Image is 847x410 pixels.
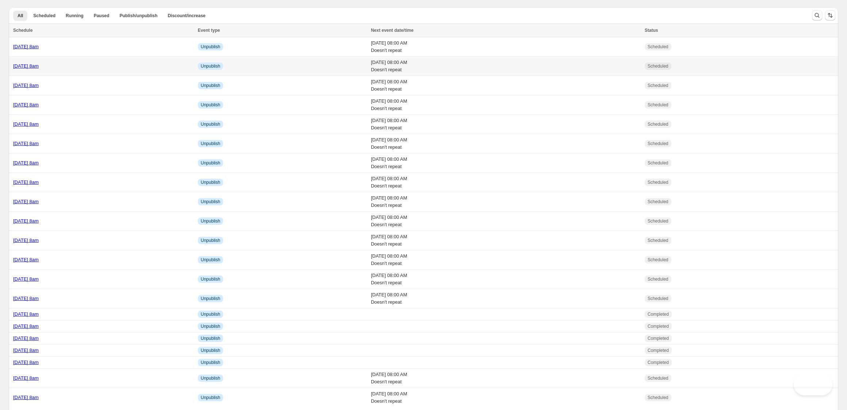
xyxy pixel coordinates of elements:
[369,270,643,289] td: [DATE] 08:00 AM Doesn't repeat
[13,238,39,243] a: [DATE] 8am
[369,388,643,407] td: [DATE] 08:00 AM Doesn't repeat
[645,28,658,33] span: Status
[648,199,668,205] span: Scheduled
[13,199,39,204] a: [DATE] 8am
[201,179,220,185] span: Unpublish
[13,335,39,341] a: [DATE] 8am
[13,102,39,107] a: [DATE] 8am
[13,257,39,262] a: [DATE] 8am
[201,375,220,381] span: Unpublish
[648,141,668,147] span: Scheduled
[648,160,668,166] span: Scheduled
[369,250,643,270] td: [DATE] 08:00 AM Doesn't repeat
[13,179,39,185] a: [DATE] 8am
[168,13,205,19] span: Discount/increase
[13,395,39,400] a: [DATE] 8am
[648,44,668,50] span: Scheduled
[648,375,668,381] span: Scheduled
[13,121,39,127] a: [DATE] 8am
[201,335,220,341] span: Unpublish
[648,296,668,301] span: Scheduled
[201,311,220,317] span: Unpublish
[94,13,110,19] span: Paused
[648,276,668,282] span: Scheduled
[825,10,835,20] button: Sort the results
[648,257,668,263] span: Scheduled
[369,192,643,212] td: [DATE] 08:00 AM Doesn't repeat
[369,37,643,57] td: [DATE] 08:00 AM Doesn't repeat
[18,13,23,19] span: All
[201,323,220,329] span: Unpublish
[648,218,668,224] span: Scheduled
[719,265,836,373] iframe: Help Scout Beacon - Messages and Notifications
[13,141,39,146] a: [DATE] 8am
[13,348,39,353] a: [DATE] 8am
[648,348,669,353] span: Completed
[201,83,220,88] span: Unpublish
[369,212,643,231] td: [DATE] 08:00 AM Doesn't repeat
[369,173,643,192] td: [DATE] 08:00 AM Doesn't repeat
[648,179,668,185] span: Scheduled
[369,369,643,388] td: [DATE] 08:00 AM Doesn't repeat
[201,395,220,400] span: Unpublish
[369,289,643,308] td: [DATE] 08:00 AM Doesn't repeat
[369,115,643,134] td: [DATE] 08:00 AM Doesn't repeat
[201,296,220,301] span: Unpublish
[794,373,832,395] iframe: Help Scout Beacon - Open
[648,311,669,317] span: Completed
[201,102,220,108] span: Unpublish
[369,76,643,95] td: [DATE] 08:00 AM Doesn't repeat
[13,28,32,33] span: Schedule
[648,335,669,341] span: Completed
[33,13,55,19] span: Scheduled
[648,360,669,365] span: Completed
[13,360,39,365] a: [DATE] 8am
[119,13,157,19] span: Publish/unpublish
[648,238,668,243] span: Scheduled
[13,311,39,317] a: [DATE] 8am
[369,231,643,250] td: [DATE] 08:00 AM Doesn't repeat
[201,141,220,147] span: Unpublish
[201,218,220,224] span: Unpublish
[201,238,220,243] span: Unpublish
[648,83,668,88] span: Scheduled
[812,10,822,20] button: Search and filter results
[201,360,220,365] span: Unpublish
[201,160,220,166] span: Unpublish
[13,296,39,301] a: [DATE] 8am
[648,121,668,127] span: Scheduled
[201,257,220,263] span: Unpublish
[201,276,220,282] span: Unpublish
[66,13,84,19] span: Running
[369,134,643,153] td: [DATE] 08:00 AM Doesn't repeat
[369,57,643,76] td: [DATE] 08:00 AM Doesn't repeat
[371,28,414,33] span: Next event date/time
[198,28,220,33] span: Event type
[648,63,668,69] span: Scheduled
[13,44,39,49] a: [DATE] 8am
[369,153,643,173] td: [DATE] 08:00 AM Doesn't repeat
[13,63,39,69] a: [DATE] 8am
[369,95,643,115] td: [DATE] 08:00 AM Doesn't repeat
[13,218,39,224] a: [DATE] 8am
[13,160,39,166] a: [DATE] 8am
[648,323,669,329] span: Completed
[201,63,220,69] span: Unpublish
[648,102,668,108] span: Scheduled
[201,199,220,205] span: Unpublish
[201,348,220,353] span: Unpublish
[13,323,39,329] a: [DATE] 8am
[13,83,39,88] a: [DATE] 8am
[13,375,39,381] a: [DATE] 8am
[201,44,220,50] span: Unpublish
[13,276,39,282] a: [DATE] 8am
[201,121,220,127] span: Unpublish
[648,395,668,400] span: Scheduled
